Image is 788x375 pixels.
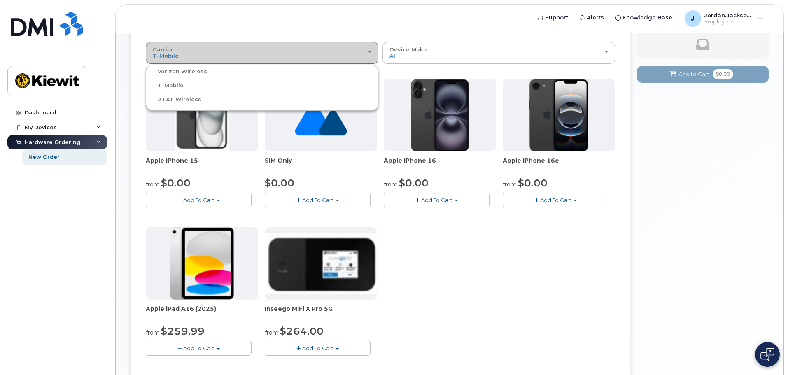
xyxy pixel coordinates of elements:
button: Add To Cart [384,193,490,207]
span: Add To Cart [302,345,333,352]
div: SIM Only [265,156,377,173]
span: $0.00 [161,177,191,189]
button: Add To Cart [503,193,608,207]
label: AT&T Wireless [148,95,201,105]
span: Device Make [389,46,427,53]
button: Add To Cart [265,341,371,355]
span: All [389,52,397,59]
span: Add To Cart [183,197,214,203]
div: Jordan.Jackson2 [679,10,768,27]
img: inseego5g.jpg [265,233,377,294]
button: Device Make All [382,42,615,63]
span: Add To Cart [183,345,214,352]
span: T-Mobile [153,52,179,59]
span: Add To Cart [302,197,333,203]
small: from [503,181,517,188]
div: Apple iPhone 15 [146,156,258,173]
div: Apple iPhone 16e [503,156,615,173]
img: iphone_16_plus.png [411,79,469,151]
span: $259.99 [161,325,205,337]
button: Add To Cart [146,341,252,355]
span: Add To Cart [540,197,571,203]
small: from [265,329,279,336]
span: Alerts [587,14,604,22]
img: ipad_11.png [170,227,234,300]
a: Knowledge Base [610,9,678,26]
img: Open chat [760,348,774,361]
div: Apple iPad A16 (2025) [146,305,258,321]
span: Add To Cart [421,197,452,203]
button: Add to Cart $0.00 [637,66,769,83]
img: no_image_found-2caef05468ed5679b831cfe6fc140e25e0c280774317ffc20a367ab7fd17291e.png [295,79,347,151]
span: $0.00 [713,69,733,79]
small: from [146,329,160,336]
label: T-Mobile [148,81,184,91]
button: Add To Cart [265,193,371,207]
span: Employee [704,19,754,25]
img: iphone15.jpg [175,79,229,151]
span: Carrier [153,46,173,53]
img: iphone16e.png [529,79,589,151]
span: $264.00 [280,325,324,337]
div: Inseego MiFi X Pro 5G [265,305,377,321]
a: Support [532,9,574,26]
span: $0.00 [518,177,548,189]
span: Knowledge Base [622,14,672,22]
label: Verizon Wireless [148,67,207,77]
a: Alerts [574,9,610,26]
small: from [384,181,398,188]
span: Add to Cart [678,70,709,78]
div: Apple iPhone 16 [384,156,496,173]
button: Carrier T-Mobile [146,42,378,63]
button: Add To Cart [146,193,252,207]
span: J [691,14,695,23]
small: from [146,181,160,188]
span: $0.00 [399,177,429,189]
span: $0.00 [265,177,294,189]
span: Support [545,14,568,22]
span: Jordan.Jackson2 [704,12,754,19]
